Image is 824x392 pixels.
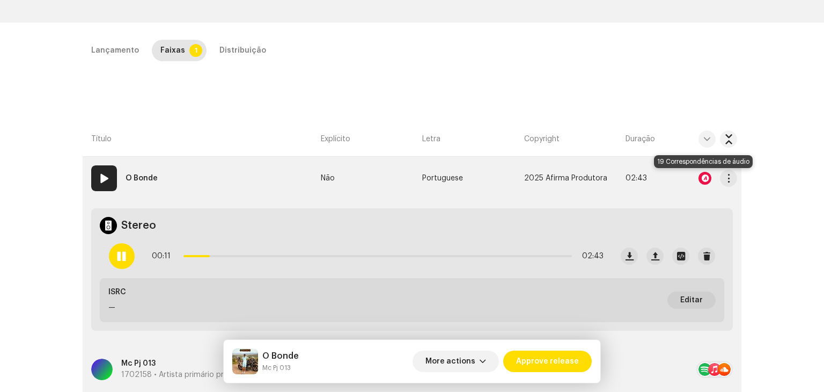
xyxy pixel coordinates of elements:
div: Distribuição [219,40,266,61]
span: More actions [425,351,475,372]
p: 1702158 • Artista primário principal [121,369,246,381]
button: Approve release [503,351,592,372]
button: More actions [413,351,499,372]
span: Duração [626,134,655,144]
p: Mc Pj 013 [121,358,246,369]
p-badge: 1 [189,44,202,57]
button: Editar [667,292,716,309]
small: O Bonde [262,362,299,373]
span: Editar [680,289,703,311]
span: Copyright [524,134,560,144]
span: 02:43 [626,175,647,182]
span: Portuguese [422,175,463,183]
div: Faixas [160,40,185,61]
img: 34122bcf-aff8-4902-8656-e7db9510f275 [232,349,258,374]
span: 2025 Afirma Produtora [524,175,607,183]
h5: O Bonde [262,350,299,362]
span: Letra [422,134,440,144]
span: Approve release [516,351,579,372]
span: 02:43 [576,245,604,267]
span: Explícito [321,134,350,144]
span: Não [321,175,335,183]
